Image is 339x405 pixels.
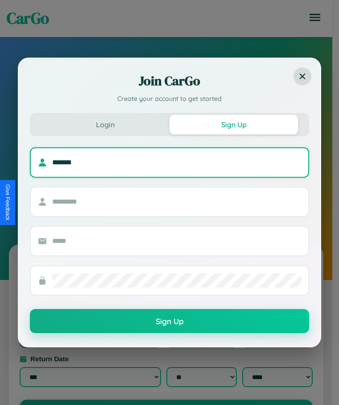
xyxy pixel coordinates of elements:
button: Sign Up [169,115,298,134]
p: Create your account to get started [30,94,309,104]
div: Give Feedback [4,184,11,221]
h2: Join CarGo [30,72,309,90]
button: Sign Up [30,309,309,333]
button: Login [41,115,169,134]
